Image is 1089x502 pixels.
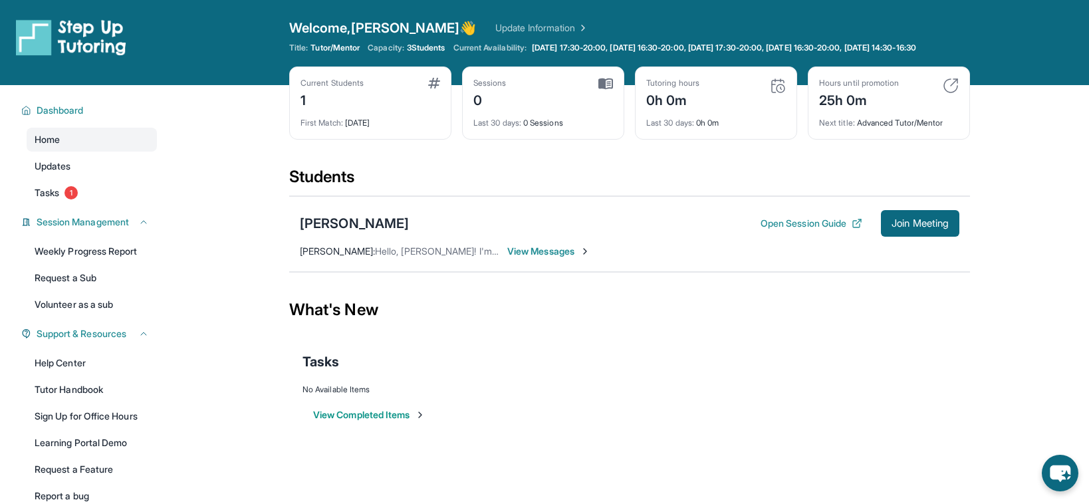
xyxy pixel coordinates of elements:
button: Dashboard [31,104,149,117]
span: Last 30 days : [473,118,521,128]
span: Dashboard [37,104,84,117]
div: 1 [301,88,364,110]
span: First Match : [301,118,343,128]
div: Students [289,166,970,195]
button: Open Session Guide [761,217,862,230]
div: Hours until promotion [819,78,899,88]
span: Tutor/Mentor [310,43,360,53]
a: Sign Up for Office Hours [27,404,157,428]
a: Updates [27,154,157,178]
button: Session Management [31,215,149,229]
a: Tutor Handbook [27,378,157,402]
div: What's New [289,281,970,339]
span: Current Availability: [453,43,527,53]
div: Current Students [301,78,364,88]
button: Support & Resources [31,327,149,340]
span: Home [35,133,60,146]
span: Tasks [302,352,339,371]
div: 25h 0m [819,88,899,110]
div: 0h 0m [646,110,786,128]
span: Last 30 days : [646,118,694,128]
a: [DATE] 17:30-20:00, [DATE] 16:30-20:00, [DATE] 17:30-20:00, [DATE] 16:30-20:00, [DATE] 14:30-16:30 [529,43,919,53]
a: Request a Feature [27,457,157,481]
a: Home [27,128,157,152]
span: 3 Students [407,43,445,53]
div: [PERSON_NAME] [300,214,409,233]
span: Title: [289,43,308,53]
a: Volunteer as a sub [27,293,157,316]
span: Session Management [37,215,129,229]
span: Join Meeting [892,219,949,227]
img: card [598,78,613,90]
div: Advanced Tutor/Mentor [819,110,959,128]
a: Request a Sub [27,266,157,290]
div: [DATE] [301,110,440,128]
span: Tasks [35,186,59,199]
div: No Available Items [302,384,957,395]
span: [PERSON_NAME] : [300,245,375,257]
img: logo [16,19,126,56]
button: View Completed Items [313,408,425,422]
div: Sessions [473,78,507,88]
span: Updates [35,160,71,173]
span: 1 [64,186,78,199]
a: Help Center [27,351,157,375]
span: Next title : [819,118,855,128]
a: Update Information [495,21,588,35]
span: Capacity: [368,43,404,53]
span: Welcome, [PERSON_NAME] 👋 [289,19,477,37]
a: Tasks1 [27,181,157,205]
div: Tutoring hours [646,78,699,88]
img: card [943,78,959,94]
div: 0 [473,88,507,110]
button: Join Meeting [881,210,959,237]
button: chat-button [1042,455,1078,491]
img: Chevron-Right [580,246,590,257]
span: Support & Resources [37,327,126,340]
div: 0h 0m [646,88,699,110]
div: 0 Sessions [473,110,613,128]
a: Weekly Progress Report [27,239,157,263]
a: Learning Portal Demo [27,431,157,455]
img: card [770,78,786,94]
span: View Messages [507,245,590,258]
span: [DATE] 17:30-20:00, [DATE] 16:30-20:00, [DATE] 17:30-20:00, [DATE] 16:30-20:00, [DATE] 14:30-16:30 [532,43,916,53]
img: Chevron Right [575,21,588,35]
img: card [428,78,440,88]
